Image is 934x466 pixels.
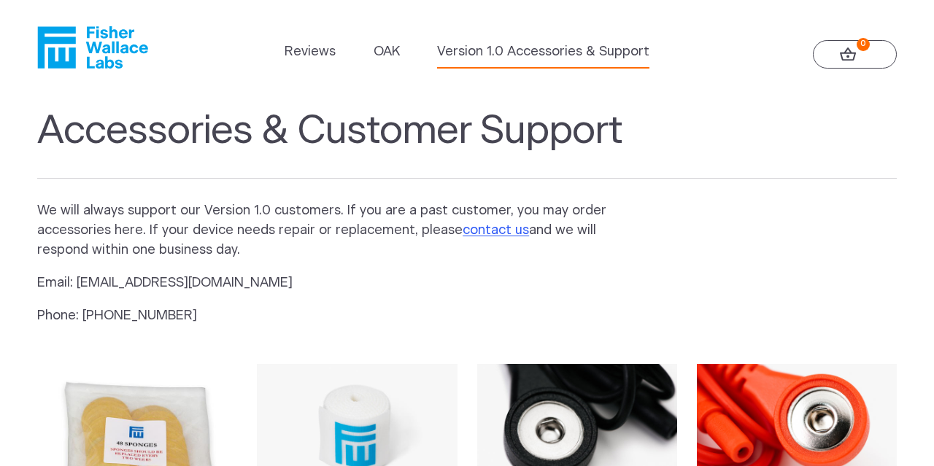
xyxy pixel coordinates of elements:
[37,273,633,293] p: Email: [EMAIL_ADDRESS][DOMAIN_NAME]
[37,108,897,179] h1: Accessories & Customer Support
[37,201,633,260] p: We will always support our Version 1.0 customers. If you are a past customer, you may order acces...
[285,42,336,62] a: Reviews
[437,42,649,62] a: Version 1.0 Accessories & Support
[37,306,633,326] p: Phone: [PHONE_NUMBER]
[857,38,870,51] strong: 0
[813,40,897,69] a: 0
[37,26,148,69] a: Fisher Wallace
[374,42,400,62] a: OAK
[463,224,529,237] a: contact us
